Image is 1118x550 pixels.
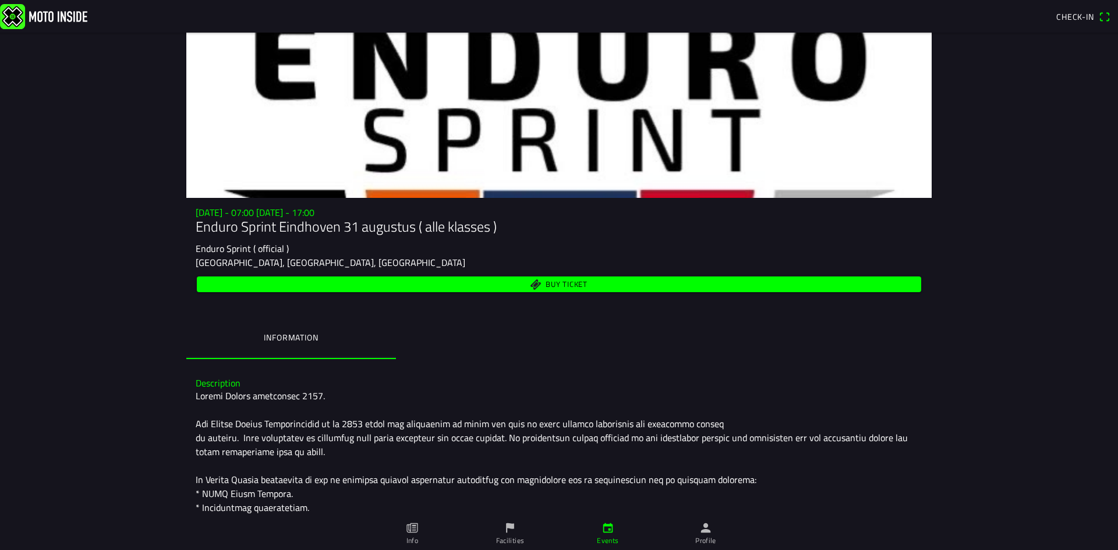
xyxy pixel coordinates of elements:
[504,521,516,534] ion-icon: flag
[196,378,922,389] h3: Description
[1056,10,1094,23] span: Check-in
[496,535,525,546] ion-label: Facilities
[546,281,588,289] span: Buy ticket
[264,331,318,344] ion-label: Information
[1050,6,1116,26] a: Check-inqr scanner
[196,218,922,235] h1: Enduro Sprint Eindhoven 31 augustus ( alle klasses )
[695,535,716,546] ion-label: Profile
[196,242,289,256] ion-text: Enduro Sprint ( official )
[602,521,614,534] ion-icon: calendar
[196,207,922,218] h3: [DATE] - 07:00 [DATE] - 17:00
[406,535,418,546] ion-label: Info
[406,521,419,534] ion-icon: paper
[196,256,465,269] ion-text: [GEOGRAPHIC_DATA], [GEOGRAPHIC_DATA], [GEOGRAPHIC_DATA]
[597,535,618,546] ion-label: Events
[699,521,712,534] ion-icon: person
